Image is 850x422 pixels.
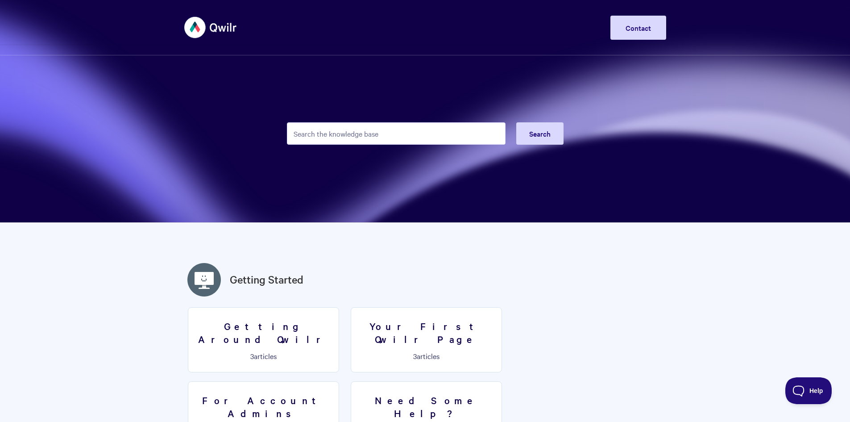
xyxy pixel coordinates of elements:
[516,122,564,145] button: Search
[529,129,551,138] span: Search
[357,394,496,419] h3: Need Some Help?
[287,122,506,145] input: Search the knowledge base
[194,352,333,360] p: articles
[250,351,254,361] span: 3
[184,11,237,44] img: Qwilr Help Center
[351,307,502,372] a: Your First Qwilr Page 3articles
[357,352,496,360] p: articles
[194,320,333,345] h3: Getting Around Qwilr
[230,272,303,288] a: Getting Started
[610,16,666,40] a: Contact
[413,351,417,361] span: 3
[188,307,339,372] a: Getting Around Qwilr 3articles
[785,377,832,404] iframe: Toggle Customer Support
[357,320,496,345] h3: Your First Qwilr Page
[194,394,333,419] h3: For Account Admins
